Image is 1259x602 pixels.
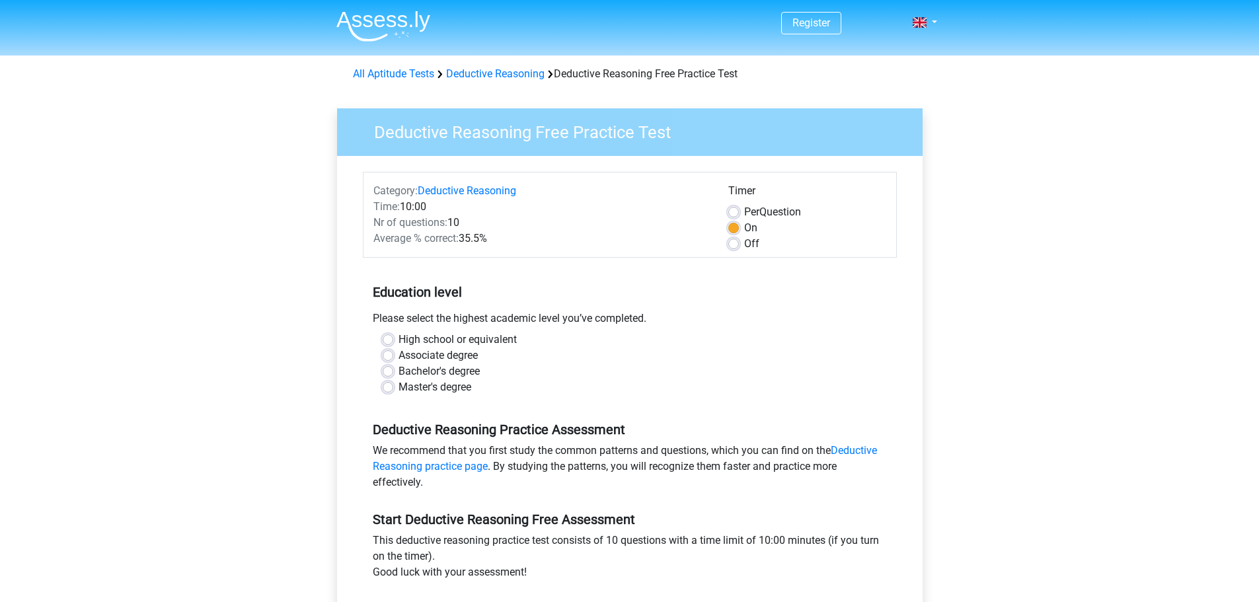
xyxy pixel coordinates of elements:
[373,511,887,527] h5: Start Deductive Reasoning Free Assessment
[792,17,830,29] a: Register
[399,379,471,395] label: Master's degree
[418,184,516,197] a: Deductive Reasoning
[373,200,400,213] span: Time:
[744,236,759,252] label: Off
[728,183,886,204] div: Timer
[363,533,897,585] div: This deductive reasoning practice test consists of 10 questions with a time limit of 10:00 minute...
[363,443,897,496] div: We recommend that you first study the common patterns and questions, which you can find on the . ...
[363,311,897,332] div: Please select the highest academic level you’ve completed.
[744,206,759,218] span: Per
[744,220,757,236] label: On
[363,199,718,215] div: 10:00
[373,184,418,197] span: Category:
[358,117,913,143] h3: Deductive Reasoning Free Practice Test
[446,67,545,80] a: Deductive Reasoning
[373,422,887,437] h5: Deductive Reasoning Practice Assessment
[348,66,912,82] div: Deductive Reasoning Free Practice Test
[399,363,480,379] label: Bachelor's degree
[363,215,718,231] div: 10
[399,348,478,363] label: Associate degree
[363,231,718,246] div: 35.5%
[336,11,430,42] img: Assessly
[353,67,434,80] a: All Aptitude Tests
[373,216,447,229] span: Nr of questions:
[373,232,459,245] span: Average % correct:
[373,279,887,305] h5: Education level
[744,204,801,220] label: Question
[399,332,517,348] label: High school or equivalent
